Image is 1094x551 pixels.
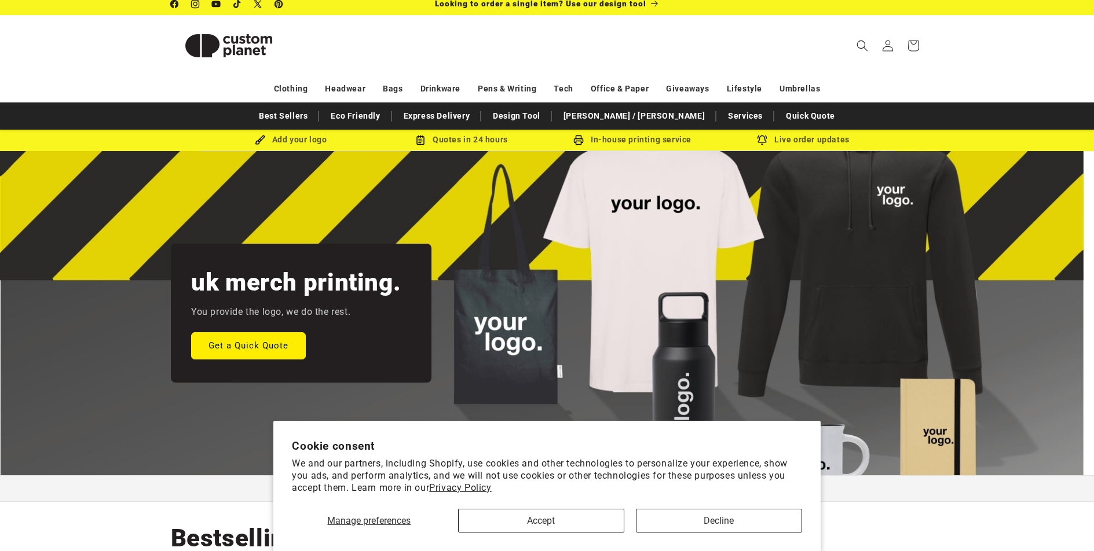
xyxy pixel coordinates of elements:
a: Headwear [325,79,365,99]
a: Umbrellas [780,79,820,99]
a: Services [722,106,769,126]
img: Brush Icon [255,135,265,145]
a: Get a Quick Quote [191,332,306,359]
a: Eco Friendly [325,106,386,126]
div: In-house printing service [547,133,718,147]
a: Best Sellers [253,106,313,126]
a: Giveaways [666,79,709,99]
a: Express Delivery [398,106,476,126]
p: You provide the logo, we do the rest. [191,304,350,321]
a: Office & Paper [591,79,649,99]
img: Order Updates Icon [415,135,426,145]
img: Custom Planet [171,20,287,72]
a: Pens & Writing [478,79,536,99]
a: Clothing [274,79,308,99]
span: Manage preferences [327,515,411,526]
a: Bags [383,79,403,99]
a: Lifestyle [727,79,762,99]
div: Quotes in 24 hours [376,133,547,147]
button: Accept [458,509,624,532]
div: Add your logo [206,133,376,147]
a: Drinkware [420,79,460,99]
iframe: Chat Widget [895,426,1094,551]
a: Tech [554,79,573,99]
a: Privacy Policy [429,482,491,493]
h2: uk merch printing. [191,267,401,298]
p: We and our partners, including Shopify, use cookies and other technologies to personalize your ex... [292,458,802,494]
img: In-house printing [573,135,584,145]
a: [PERSON_NAME] / [PERSON_NAME] [558,106,711,126]
h2: Cookie consent [292,439,802,453]
summary: Search [850,33,875,58]
button: Manage preferences [292,509,446,532]
div: Live order updates [718,133,889,147]
a: Quick Quote [780,106,841,126]
img: Order updates [757,135,767,145]
a: Design Tool [487,106,546,126]
button: Decline [636,509,802,532]
a: Custom Planet [166,15,291,76]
